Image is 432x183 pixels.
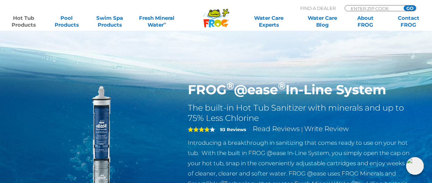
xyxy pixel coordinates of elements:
sup: ® [278,80,285,92]
span: 4 [188,127,210,132]
a: Write Review [304,125,349,133]
a: Hot TubProducts [7,15,40,28]
strong: 93 Reviews [220,127,246,132]
input: Zip Code Form [350,5,396,11]
sup: ∞ [164,21,166,26]
h2: The built-in Hot Tub Sanitizer with minerals and up to 75% Less Chlorine [188,103,411,123]
p: Find A Dealer [300,5,336,11]
a: Water CareBlog [306,15,339,28]
a: Water CareExperts [242,15,296,28]
img: openIcon [406,157,424,175]
input: GO [404,5,416,11]
a: Swim SpaProducts [93,15,126,28]
a: PoolProducts [50,15,83,28]
a: ContactFROG [392,15,425,28]
a: AboutFROG [349,15,382,28]
sup: ® [226,80,234,92]
a: Fresh MineralWater∞ [136,15,178,28]
h1: FROG @ease In-Line System [188,82,411,98]
span: | [301,126,303,132]
a: Read Reviews [253,125,300,133]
